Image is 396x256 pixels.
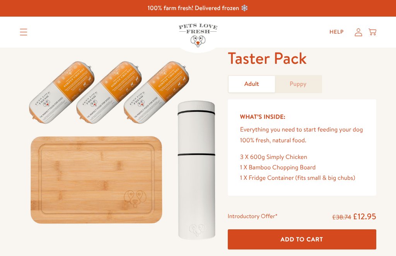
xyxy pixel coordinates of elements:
img: Pets Love Fresh [179,24,217,47]
p: Everything you need to start feeding your dog 100% fresh, natural food. [240,125,364,145]
div: Introductory Offer* [228,211,278,223]
span: Add To Cart [281,235,323,243]
a: Help [323,24,350,40]
h5: What’s Inside: [240,112,364,122]
s: £38.74 [332,213,351,222]
img: Taster Pack - Adult [20,48,228,247]
div: 3 X 600g Simply Chicken [240,152,364,162]
a: Puppy [275,76,321,92]
h1: Taster Pack [228,48,376,69]
summary: Translation missing: en.sections.header.menu [14,22,34,42]
span: 1 X Bamboo Chopping Board [240,163,316,172]
a: Adult [229,76,275,92]
button: Add To Cart [228,229,376,250]
span: £12.95 [353,211,376,222]
div: 1 X Fridge Container (fits small & big chubs) [240,173,364,183]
